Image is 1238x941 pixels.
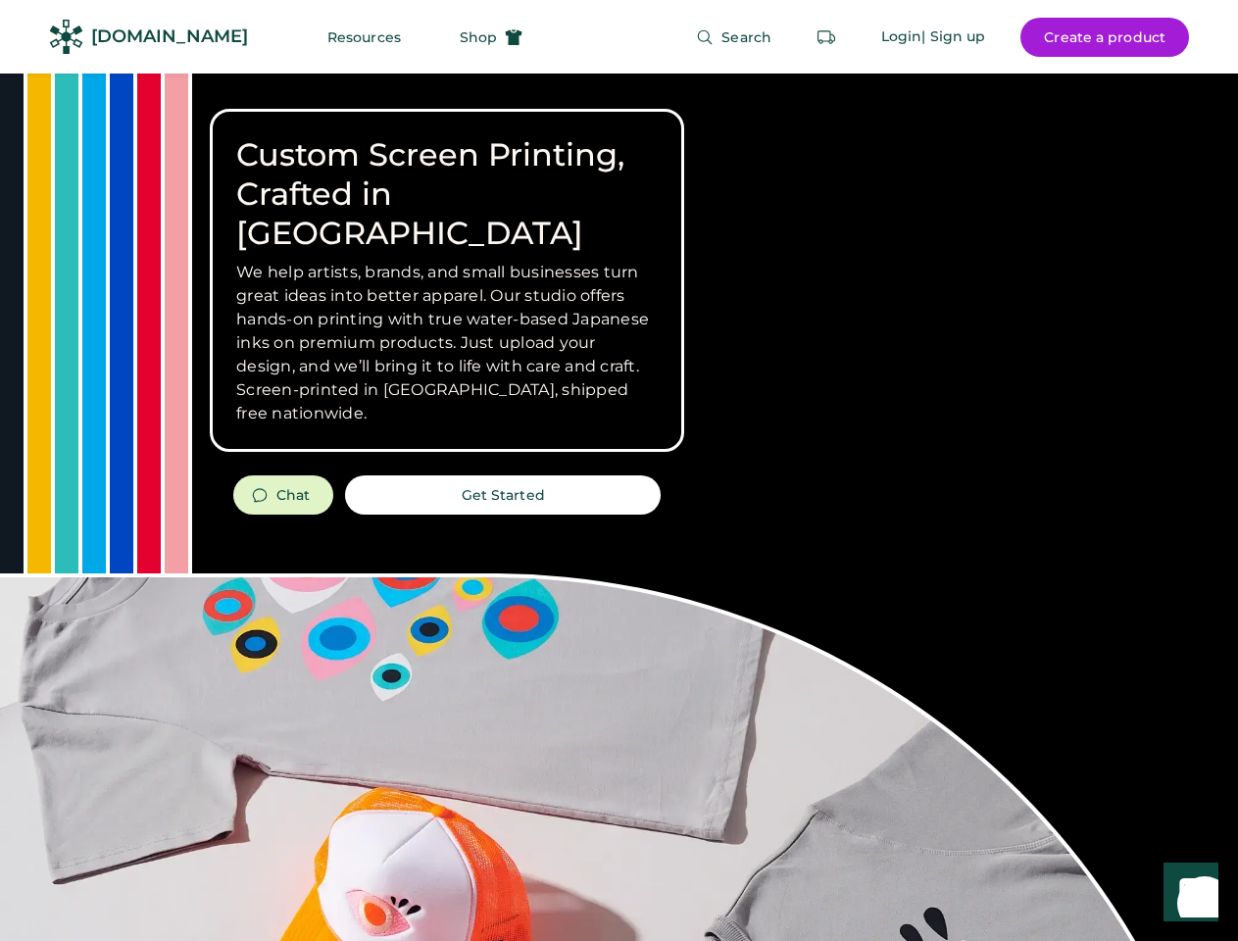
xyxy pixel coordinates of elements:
span: Shop [460,30,497,44]
button: Get Started [345,475,661,515]
button: Create a product [1020,18,1189,57]
h3: We help artists, brands, and small businesses turn great ideas into better apparel. Our studio of... [236,261,658,425]
iframe: Front Chat [1145,853,1229,937]
img: Rendered Logo - Screens [49,20,83,54]
div: | Sign up [921,27,985,47]
button: Retrieve an order [807,18,846,57]
span: Search [721,30,771,44]
div: Login [881,27,922,47]
button: Resources [304,18,424,57]
div: [DOMAIN_NAME] [91,25,248,49]
button: Search [672,18,795,57]
button: Chat [233,475,333,515]
h1: Custom Screen Printing, Crafted in [GEOGRAPHIC_DATA] [236,135,658,253]
button: Shop [436,18,546,57]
